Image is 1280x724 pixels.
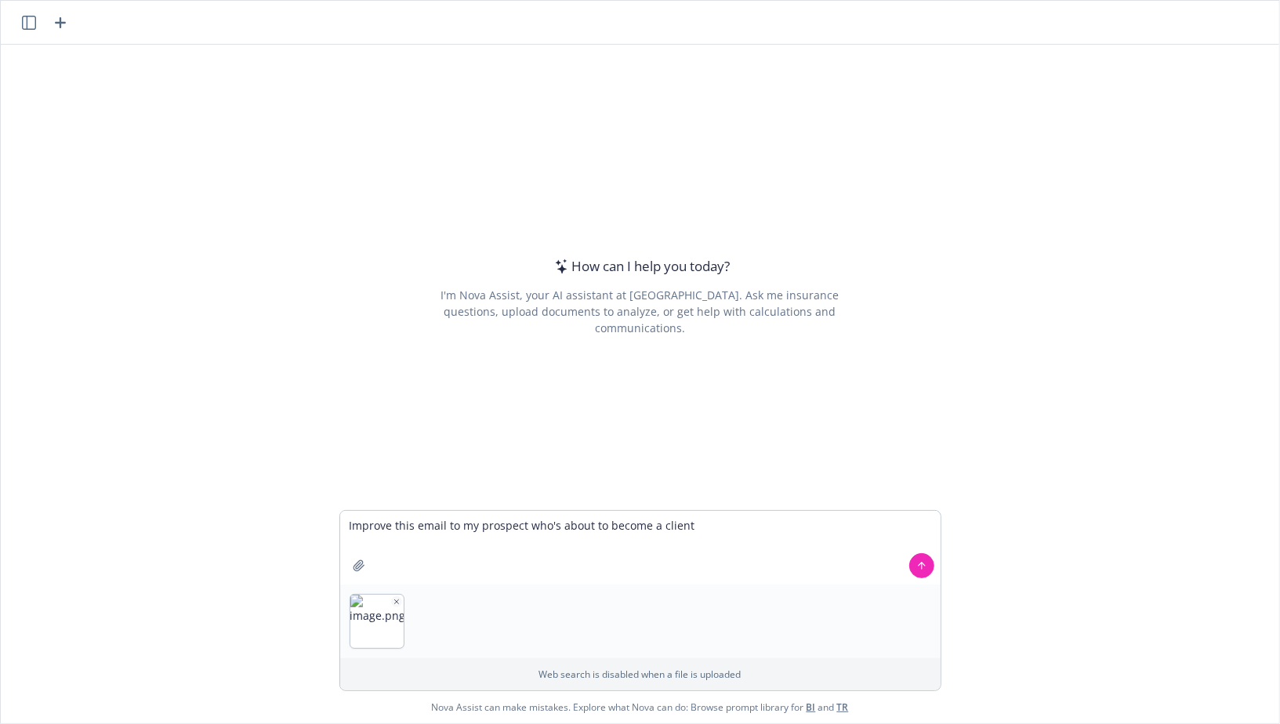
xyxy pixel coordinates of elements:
textarea: Improve this email to my prospect who's about to become a client [340,511,941,585]
div: I'm Nova Assist, your AI assistant at [GEOGRAPHIC_DATA]. Ask me insurance questions, upload docum... [419,287,861,336]
div: How can I help you today? [550,256,731,277]
a: BI [807,700,816,714]
img: image.png [350,595,404,648]
p: Web search is disabled when a file is uploaded [350,668,931,681]
span: Nova Assist can make mistakes. Explore what Nova can do: Browse prompt library for and [7,691,1273,723]
a: TR [837,700,849,714]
